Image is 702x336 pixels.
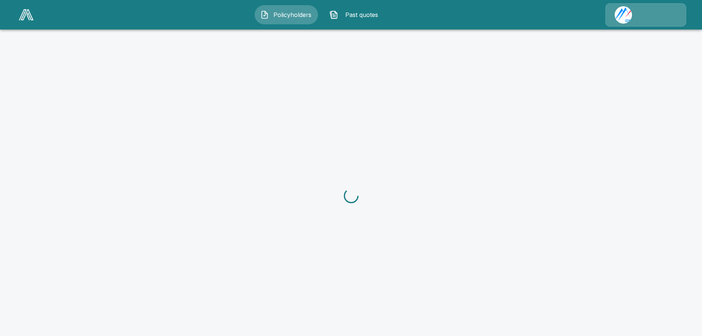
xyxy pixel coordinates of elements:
[341,10,382,19] span: Past quotes
[19,9,34,20] img: AA Logo
[272,10,312,19] span: Policyholders
[324,5,387,24] button: Past quotes IconPast quotes
[255,5,318,24] button: Policyholders IconPolicyholders
[329,10,338,19] img: Past quotes Icon
[260,10,269,19] img: Policyholders Icon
